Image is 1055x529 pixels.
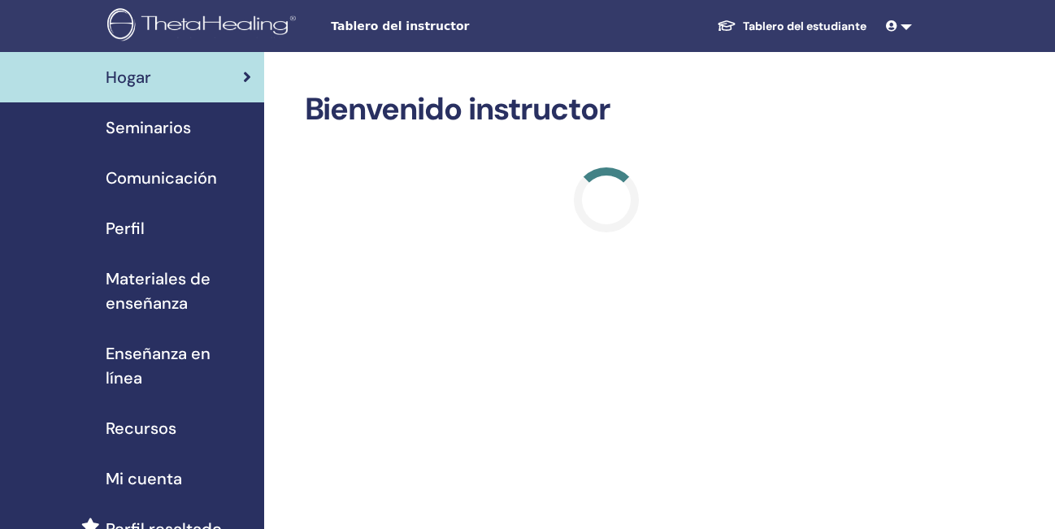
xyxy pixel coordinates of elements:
img: logo.png [107,8,302,45]
a: Tablero del estudiante [704,11,879,41]
h2: Bienvenido instructor [305,91,910,128]
span: Mi cuenta [106,466,182,491]
span: Comunicación [106,166,217,190]
span: Recursos [106,416,176,440]
span: Seminarios [106,115,191,140]
img: graduation-cap-white.svg [717,19,736,33]
span: Tablero del instructor [331,18,575,35]
span: Perfil [106,216,145,241]
span: Hogar [106,65,151,89]
span: Materiales de enseñanza [106,267,251,315]
span: Enseñanza en línea [106,341,251,390]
